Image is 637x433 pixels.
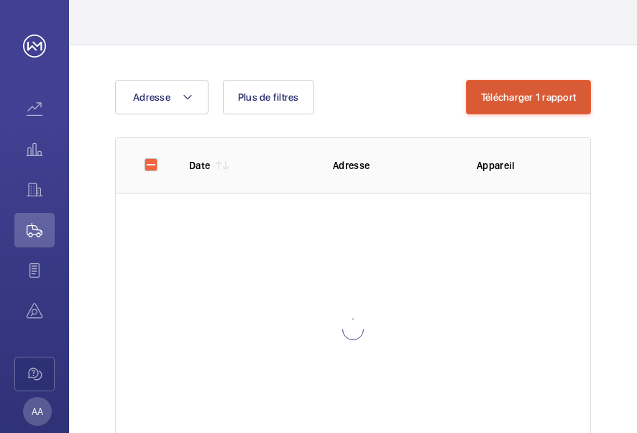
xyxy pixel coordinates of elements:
button: Télécharger 1 rapport [466,80,591,114]
p: Adresse [333,158,454,173]
p: Date [189,158,210,173]
p: AA [32,404,43,419]
p: Appareil [477,158,597,173]
button: Adresse [115,80,208,114]
span: Plus de filtres [238,91,299,103]
span: Adresse [133,91,170,103]
button: Plus de filtres [223,80,314,114]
